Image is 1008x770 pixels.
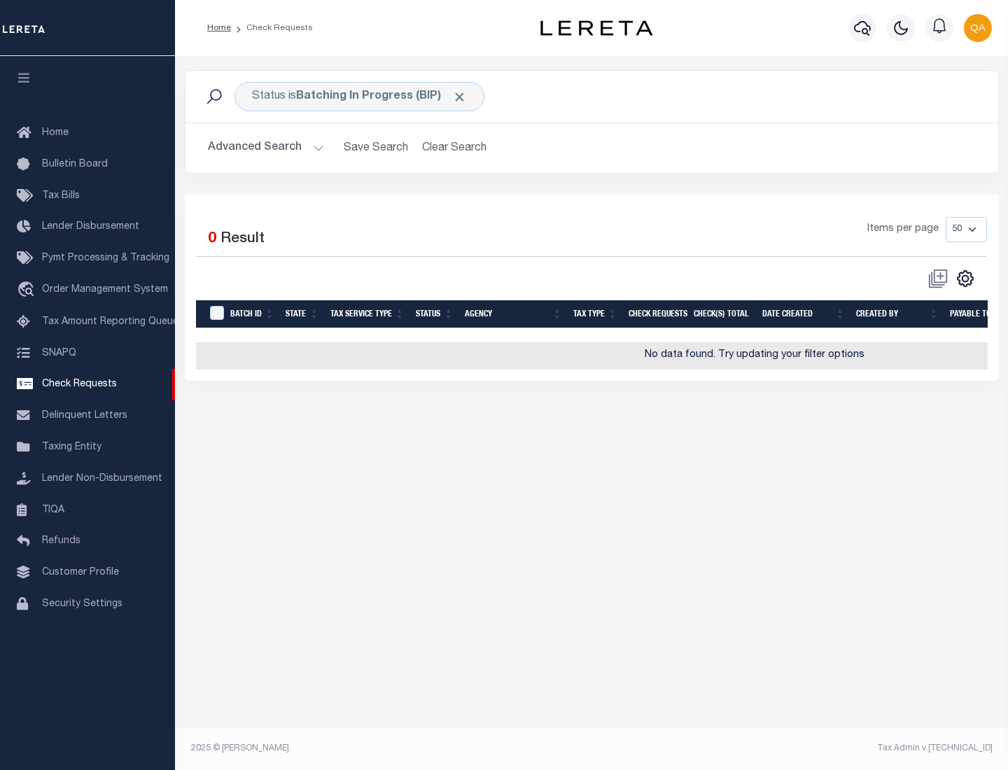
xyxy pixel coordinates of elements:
span: Check Requests [42,379,117,389]
th: Status: activate to sort column ascending [410,300,459,329]
span: Order Management System [42,285,168,295]
span: Pymt Processing & Tracking [42,253,169,263]
span: Security Settings [42,599,122,609]
div: Status is [234,82,484,111]
button: Advanced Search [208,134,324,162]
span: Tax Amount Reporting Queue [42,317,178,327]
div: 2025 © [PERSON_NAME]. [181,742,592,755]
th: Agency: activate to sort column ascending [459,300,568,329]
th: Date Created: activate to sort column ascending [757,300,850,329]
th: State: activate to sort column ascending [280,300,325,329]
span: Lender Non-Disbursement [42,474,162,484]
a: Home [207,24,231,32]
span: Lender Disbursement [42,222,139,232]
span: TIQA [42,505,64,514]
th: Batch Id: activate to sort column ascending [225,300,280,329]
span: Click to Remove [452,90,467,104]
i: travel_explore [17,281,39,300]
span: Delinquent Letters [42,411,127,421]
span: Items per page [867,222,939,237]
th: Tax Service Type: activate to sort column ascending [325,300,410,329]
button: Save Search [335,134,416,162]
span: Bulletin Board [42,160,108,169]
th: Check(s) Total [688,300,757,329]
div: Tax Admin v.[TECHNICAL_ID] [602,742,993,755]
th: Tax Type: activate to sort column ascending [568,300,623,329]
span: SNAPQ [42,348,76,358]
img: svg+xml;base64,PHN2ZyB4bWxucz0iaHR0cDovL3d3dy53My5vcmcvMjAwMC9zdmciIHBvaW50ZXItZXZlbnRzPSJub25lIi... [964,14,992,42]
span: Customer Profile [42,568,119,577]
span: 0 [208,232,216,246]
img: logo-dark.svg [540,20,652,36]
li: Check Requests [231,22,313,34]
button: Clear Search [416,134,493,162]
span: Home [42,128,69,138]
span: Refunds [42,536,80,546]
th: Check Requests [623,300,688,329]
th: Created By: activate to sort column ascending [850,300,944,329]
span: Tax Bills [42,191,80,201]
span: Taxing Entity [42,442,101,452]
label: Result [220,228,265,251]
b: Batching In Progress (BIP) [296,91,467,102]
